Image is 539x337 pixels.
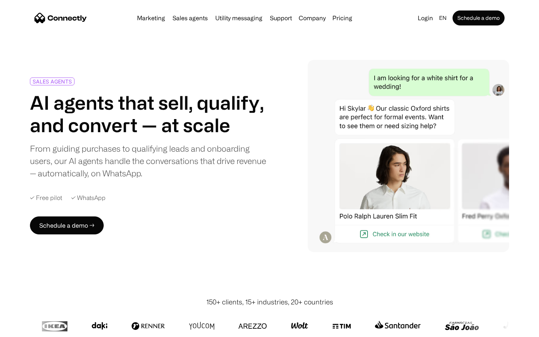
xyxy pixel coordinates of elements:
[170,15,211,21] a: Sales agents
[30,142,267,179] div: From guiding purchases to qualifying leads and onboarding users, our AI agents handle the convers...
[212,15,265,21] a: Utility messaging
[30,194,62,201] div: ✓ Free pilot
[329,15,355,21] a: Pricing
[267,15,295,21] a: Support
[299,13,326,23] div: Company
[439,13,447,23] div: en
[30,91,267,136] h1: AI agents that sell, qualify, and convert — at scale
[15,324,45,334] ul: Language list
[30,216,104,234] a: Schedule a demo →
[453,10,505,25] a: Schedule a demo
[415,13,436,23] a: Login
[71,194,106,201] div: ✓ WhatsApp
[134,15,168,21] a: Marketing
[206,297,333,307] div: 150+ clients, 15+ industries, 20+ countries
[33,79,72,84] div: SALES AGENTS
[7,323,45,334] aside: Language selected: English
